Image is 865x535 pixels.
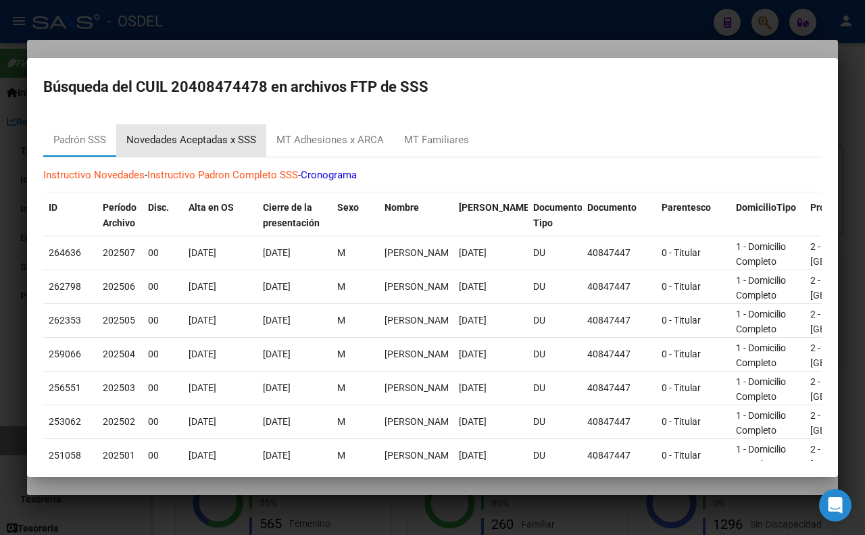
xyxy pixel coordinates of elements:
[263,247,291,258] span: [DATE]
[43,169,145,181] a: Instructivo Novedades
[263,382,291,393] span: [DATE]
[263,281,291,292] span: [DATE]
[49,416,81,427] span: 253062
[379,193,453,238] datatable-header-cell: Nombre
[148,414,178,430] div: 00
[582,193,656,238] datatable-header-cell: Documento
[385,450,457,461] span: LEDESMA CLAUDIO GABRIEL
[189,247,216,258] span: [DATE]
[662,247,701,258] span: 0 - Titular
[453,193,528,238] datatable-header-cell: Fecha Nac.
[189,382,216,393] span: [DATE]
[126,132,256,148] div: Novedades Aceptadas x SSS
[337,416,345,427] span: M
[148,380,178,396] div: 00
[97,193,143,238] datatable-header-cell: Período Archivo
[459,247,487,258] span: [DATE]
[736,309,786,335] span: 1 - Domicilio Completo
[662,202,711,213] span: Parentesco
[459,450,487,461] span: [DATE]
[736,444,786,470] span: 1 - Domicilio Completo
[533,279,576,295] div: DU
[587,202,637,213] span: Documento
[587,414,651,430] div: 40847447
[148,313,178,328] div: 00
[662,382,701,393] span: 0 - Titular
[656,193,731,238] datatable-header-cell: Parentesco
[148,245,178,261] div: 00
[49,281,81,292] span: 262798
[736,342,786,369] span: 1 - Domicilio Completo
[189,416,216,427] span: [DATE]
[103,349,135,359] span: 202504
[263,349,291,359] span: [DATE]
[587,448,651,463] div: 40847447
[276,132,384,148] div: MT Adhesiones x ARCA
[189,315,216,326] span: [DATE]
[49,315,81,326] span: 262353
[736,410,786,436] span: 1 - Domicilio Completo
[263,416,291,427] span: [DATE]
[736,376,786,403] span: 1 - Domicilio Completo
[43,193,97,238] datatable-header-cell: ID
[731,193,805,238] datatable-header-cell: DomicilioTipo
[533,448,576,463] div: DU
[189,450,216,461] span: [DATE]
[533,414,576,430] div: DU
[736,202,796,213] span: DomicilioTipo
[533,313,576,328] div: DU
[533,202,583,228] span: Documento Tipo
[49,247,81,258] span: 264636
[385,247,457,258] span: LEDESMA CLAUDIO GABRIEL
[49,202,57,213] span: ID
[662,281,701,292] span: 0 - Titular
[662,450,701,461] span: 0 - Titular
[103,315,135,326] span: 202505
[148,202,169,213] span: Disc.
[147,169,298,181] a: Instructivo Padron Completo SSS
[103,450,135,461] span: 202501
[587,380,651,396] div: 40847447
[533,380,576,396] div: DU
[103,247,135,258] span: 202507
[459,382,487,393] span: [DATE]
[301,169,357,181] a: Cronograma
[662,349,701,359] span: 0 - Titular
[189,281,216,292] span: [DATE]
[337,281,345,292] span: M
[819,489,851,521] div: Open Intercom Messenger
[459,416,487,427] span: [DATE]
[385,202,419,213] span: Nombre
[103,382,135,393] span: 202503
[183,193,257,238] datatable-header-cell: Alta en OS
[404,132,469,148] div: MT Familiares
[103,416,135,427] span: 202502
[49,450,81,461] span: 251058
[528,193,582,238] datatable-header-cell: Documento Tipo
[662,315,701,326] span: 0 - Titular
[43,168,822,183] p: - -
[337,202,359,213] span: Sexo
[148,448,178,463] div: 00
[332,193,379,238] datatable-header-cell: Sexo
[49,349,81,359] span: 259066
[587,347,651,362] div: 40847447
[385,416,457,427] span: LEDESMA CLAUDIO GABRIEL
[43,74,822,100] h2: Búsqueda del CUIL 20408474478 en archivos FTP de SSS
[385,349,457,359] span: LEDESMA CLAUDIO GABRIEL
[257,193,332,238] datatable-header-cell: Cierre de la presentación
[337,382,345,393] span: M
[337,349,345,359] span: M
[189,349,216,359] span: [DATE]
[385,281,457,292] span: LEDESMA CLAUDIO GABRIEL
[459,202,535,213] span: [PERSON_NAME].
[263,450,291,461] span: [DATE]
[148,347,178,362] div: 00
[459,349,487,359] span: [DATE]
[736,241,786,267] span: 1 - Domicilio Completo
[53,132,106,148] div: Padrón SSS
[103,281,135,292] span: 202506
[143,193,183,238] datatable-header-cell: Disc.
[189,202,234,213] span: Alta en OS
[587,279,651,295] div: 40847447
